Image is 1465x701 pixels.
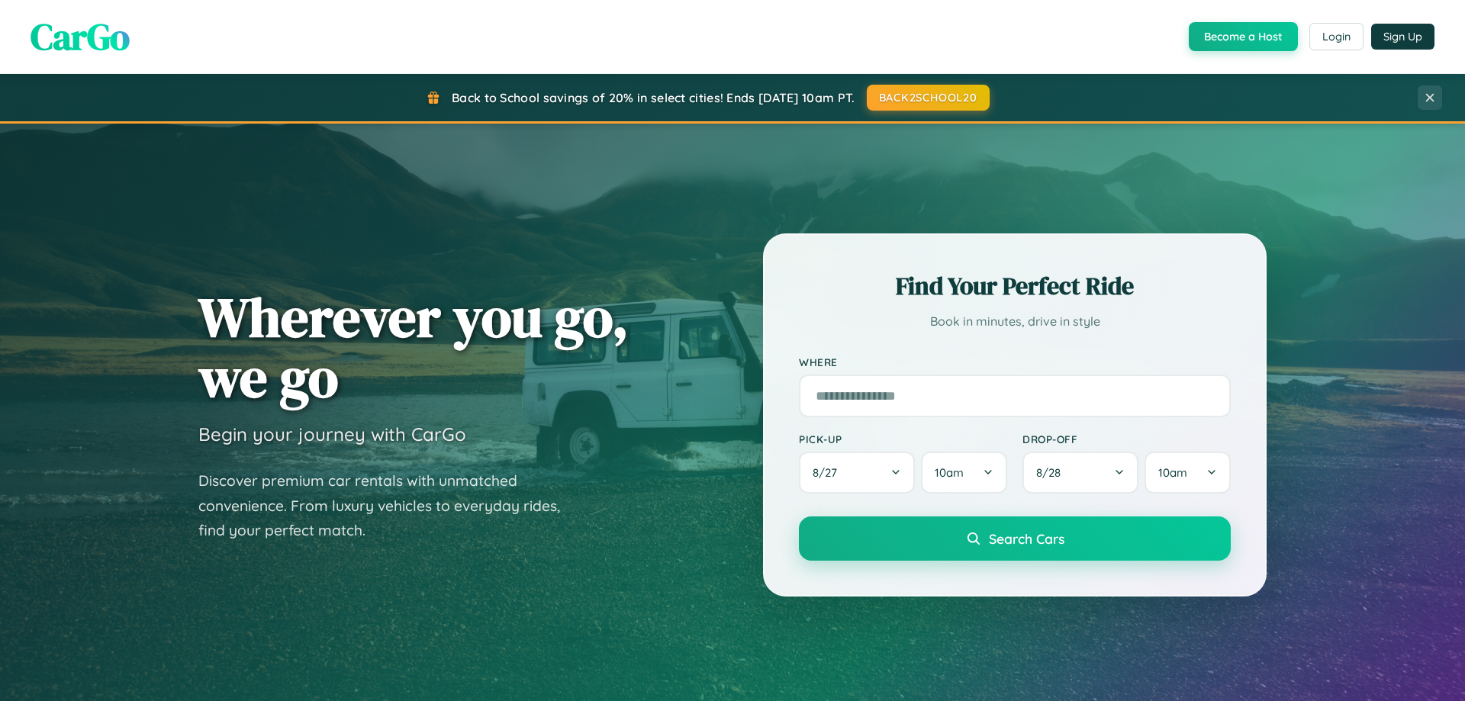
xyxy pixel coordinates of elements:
button: 8/27 [799,452,915,494]
label: Where [799,355,1231,368]
p: Discover premium car rentals with unmatched convenience. From luxury vehicles to everyday rides, ... [198,468,580,543]
span: 8 / 27 [813,465,845,480]
label: Drop-off [1022,432,1231,445]
span: Search Cars [989,530,1064,547]
h3: Begin your journey with CarGo [198,423,466,445]
span: 8 / 28 [1036,465,1068,480]
label: Pick-up [799,432,1007,445]
button: Become a Host [1189,22,1298,51]
button: BACK2SCHOOL20 [867,85,990,111]
button: Login [1309,23,1364,50]
span: Back to School savings of 20% in select cities! Ends [DATE] 10am PT. [452,90,855,105]
h2: Find Your Perfect Ride [799,269,1231,303]
button: 8/28 [1022,452,1138,494]
button: Search Cars [799,516,1231,561]
button: 10am [921,452,1007,494]
p: Book in minutes, drive in style [799,310,1231,333]
button: 10am [1145,452,1231,494]
span: 10am [1158,465,1187,480]
span: 10am [935,465,964,480]
span: CarGo [31,11,130,62]
button: Sign Up [1371,24,1434,50]
h1: Wherever you go, we go [198,287,629,407]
